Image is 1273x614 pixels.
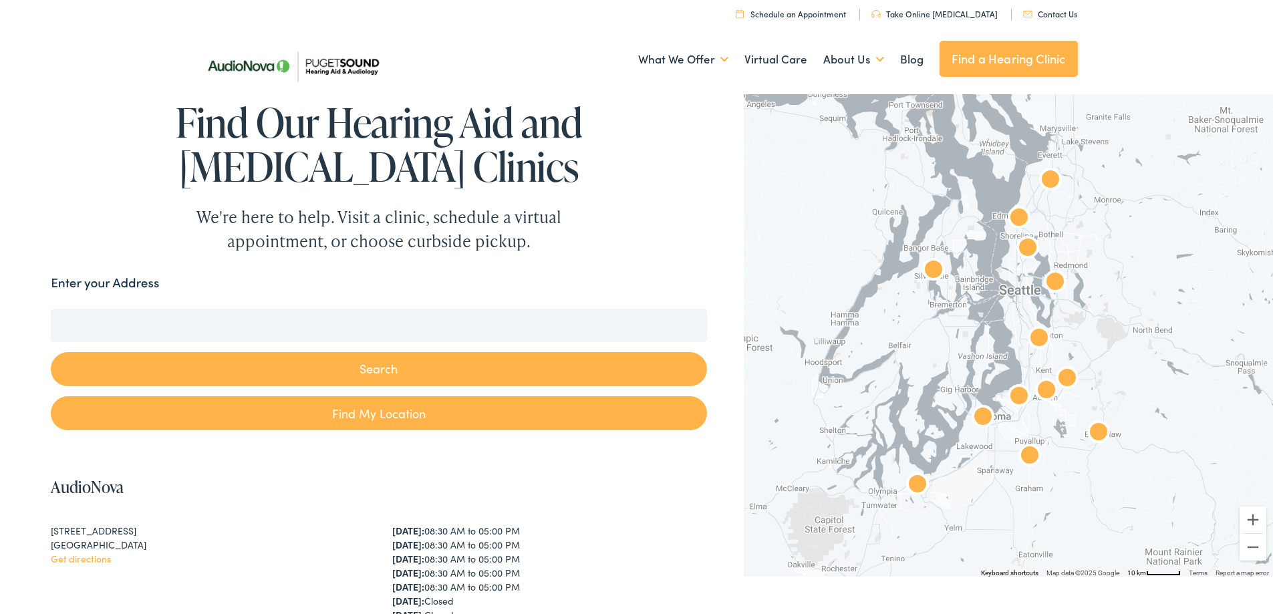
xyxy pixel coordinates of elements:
button: Search [51,352,706,386]
div: AudioNova [1014,441,1046,473]
div: AudioNova [901,470,934,502]
a: Report a map error [1216,569,1269,577]
button: Zoom in [1240,506,1266,533]
img: utility icon [736,9,744,18]
div: AudioNova [1023,323,1055,355]
a: Find a Hearing Clinic [940,41,1078,77]
img: utility icon [1023,11,1032,17]
input: Enter your address or zip code [51,309,706,342]
strong: [DATE]: [392,594,424,607]
strong: [DATE]: [392,580,424,593]
strong: [DATE]: [392,566,424,579]
button: Keyboard shortcuts [981,569,1038,578]
div: AudioNova [1083,418,1115,450]
h1: Find Our Hearing Aid and [MEDICAL_DATA] Clinics [51,100,706,188]
div: AudioNova [1051,363,1083,396]
div: AudioNova [917,255,950,287]
div: AudioNova [967,402,999,434]
a: Take Online [MEDICAL_DATA] [871,8,998,19]
div: We're here to help. Visit a clinic, schedule a virtual appointment, or choose curbside pickup. [165,205,593,253]
strong: [DATE]: [392,552,424,565]
a: Find My Location [51,396,706,430]
div: AudioNova [1030,375,1063,408]
div: [GEOGRAPHIC_DATA] [51,538,366,552]
div: AudioNova [1003,381,1035,414]
img: utility icon [871,10,881,18]
button: Zoom out [1240,534,1266,561]
div: AudioNova [1039,267,1071,299]
a: Schedule an Appointment [736,8,846,19]
a: Open this area in Google Maps (opens a new window) [747,559,791,577]
div: Puget Sound Hearing Aid &#038; Audiology by AudioNova [1034,165,1067,197]
span: 10 km [1127,569,1146,577]
a: Terms (opens in new tab) [1189,569,1208,577]
button: Map Scale: 10 km per 48 pixels [1123,567,1185,577]
img: Google [747,559,791,577]
a: AudioNova [51,476,124,498]
a: About Us [823,35,884,84]
label: Enter your Address [51,273,159,293]
a: Get directions [51,552,111,565]
strong: [DATE]: [392,524,424,537]
a: Blog [900,35,924,84]
span: Map data ©2025 Google [1046,569,1119,577]
a: Virtual Care [744,35,807,84]
div: AudioNova [1003,203,1035,235]
strong: [DATE]: [392,538,424,551]
div: [STREET_ADDRESS] [51,524,366,538]
a: What We Offer [638,35,728,84]
a: Contact Us [1023,8,1077,19]
div: AudioNova [1012,233,1044,265]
